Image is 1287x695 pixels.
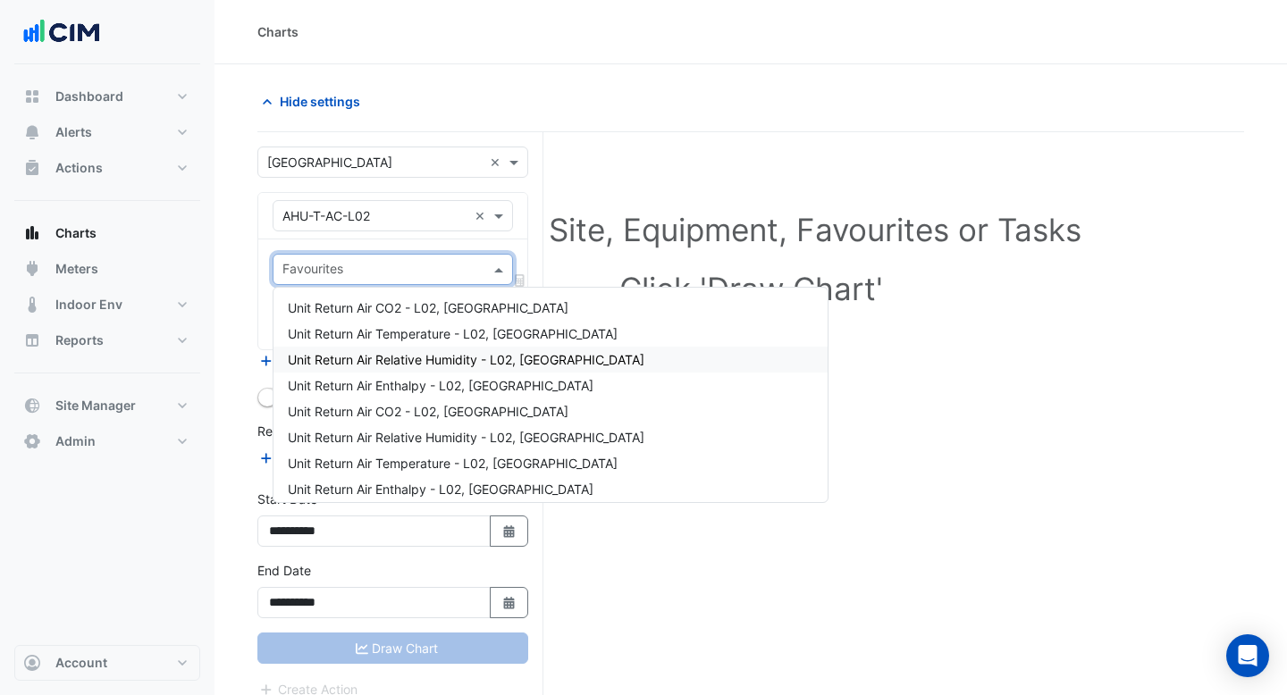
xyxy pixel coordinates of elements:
[55,159,103,177] span: Actions
[14,423,200,459] button: Admin
[257,422,351,440] label: Reference Lines
[23,88,41,105] app-icon: Dashboard
[257,86,372,117] button: Hide settings
[14,287,200,322] button: Indoor Env
[288,378,593,393] span: Unit Return Air Enthalpy - L02, SOUTH WEST
[23,296,41,314] app-icon: Indoor Env
[14,645,200,681] button: Account
[297,270,1205,307] h1: Click 'Draw Chart'
[257,351,366,372] button: Add Equipment
[288,481,593,497] span: Unit Return Air Enthalpy - L02, NORTH EAST
[21,14,102,50] img: Company Logo
[257,448,391,468] button: Add Reference Line
[14,79,200,114] button: Dashboard
[501,595,517,610] fa-icon: Select Date
[23,397,41,414] app-icon: Site Manager
[55,224,97,242] span: Charts
[23,159,41,177] app-icon: Actions
[23,432,41,450] app-icon: Admin
[257,561,311,580] label: End Date
[297,211,1205,248] h1: Select a Site, Equipment, Favourites or Tasks
[14,388,200,423] button: Site Manager
[55,88,123,105] span: Dashboard
[14,215,200,251] button: Charts
[280,92,360,111] span: Hide settings
[23,123,41,141] app-icon: Alerts
[273,287,829,503] ng-dropdown-panel: Options list
[501,523,517,539] fa-icon: Select Date
[280,259,343,282] div: Favourites
[288,456,618,471] span: Unit Return Air Temperature - L02, NORTH EAST
[55,296,122,314] span: Indoor Env
[14,251,200,287] button: Meters
[1226,634,1269,677] div: Open Intercom Messenger
[490,153,505,172] span: Clear
[475,206,490,225] span: Clear
[55,397,136,414] span: Site Manager
[23,260,41,278] app-icon: Meters
[14,150,200,186] button: Actions
[55,260,98,278] span: Meters
[288,352,644,367] span: Unit Return Air Relative Humidity - L02, SOUTH WEST
[512,272,528,288] span: Choose Function
[257,22,299,41] div: Charts
[23,224,41,242] app-icon: Charts
[288,300,568,315] span: Unit Return Air CO2 - L02, SOUTH WEST
[55,654,107,672] span: Account
[288,326,618,341] span: Unit Return Air Temperature - L02, SOUTH WEST
[55,331,104,349] span: Reports
[257,490,317,508] label: Start Date
[23,331,41,349] app-icon: Reports
[55,123,92,141] span: Alerts
[14,114,200,150] button: Alerts
[14,322,200,358] button: Reports
[288,430,644,445] span: Unit Return Air Relative Humidity - L02, NORTH EAST
[288,404,568,419] span: Unit Return Air CO2 - L02, NORTH EAST
[55,432,96,450] span: Admin
[257,680,358,695] app-escalated-ticket-create-button: Please correct errors first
